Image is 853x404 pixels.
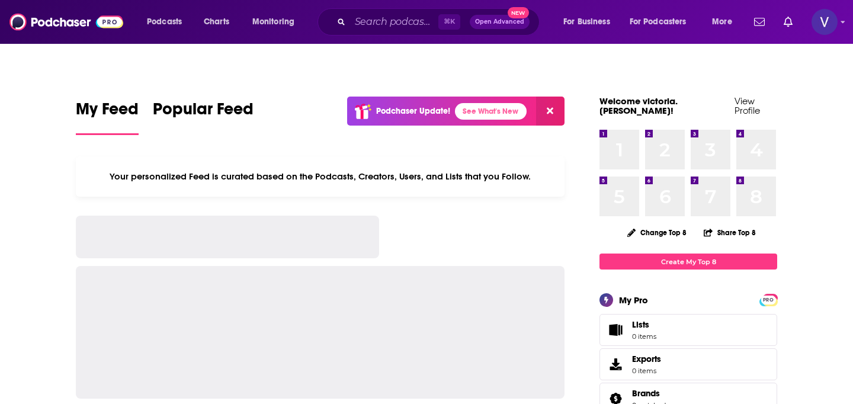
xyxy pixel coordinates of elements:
a: My Feed [76,99,139,135]
button: open menu [622,12,704,31]
span: Lists [632,319,649,330]
span: Exports [632,354,661,364]
span: For Business [563,14,610,30]
a: View Profile [735,95,760,116]
a: Exports [599,348,777,380]
a: Popular Feed [153,99,254,135]
button: open menu [555,12,625,31]
a: Brands [632,388,666,399]
span: Exports [604,356,627,373]
button: Show profile menu [812,9,838,35]
button: open menu [704,12,747,31]
span: More [712,14,732,30]
span: Charts [204,14,229,30]
span: Open Advanced [475,19,524,25]
span: ⌘ K [438,14,460,30]
button: open menu [244,12,310,31]
span: Brands [632,388,660,399]
button: Share Top 8 [703,221,756,244]
span: 0 items [632,332,656,341]
div: My Pro [619,294,648,306]
div: Search podcasts, credits, & more... [329,8,551,36]
span: For Podcasters [630,14,687,30]
a: Welcome victoria.[PERSON_NAME]! [599,95,678,116]
span: New [508,7,529,18]
img: User Profile [812,9,838,35]
span: My Feed [76,99,139,126]
span: Monitoring [252,14,294,30]
button: Open AdvancedNew [470,15,530,29]
a: Charts [196,12,236,31]
img: Podchaser - Follow, Share and Rate Podcasts [9,11,123,33]
span: Lists [632,319,656,330]
div: Your personalized Feed is curated based on the Podcasts, Creators, Users, and Lists that you Follow. [76,156,565,197]
input: Search podcasts, credits, & more... [350,12,438,31]
p: Podchaser Update! [376,106,450,116]
button: Change Top 8 [620,225,694,240]
span: PRO [761,296,775,304]
a: Show notifications dropdown [779,12,797,32]
span: Logged in as victoria.wilson [812,9,838,35]
button: open menu [139,12,197,31]
span: 0 items [632,367,661,375]
a: Lists [599,314,777,346]
span: Podcasts [147,14,182,30]
a: See What's New [455,103,527,120]
span: Lists [604,322,627,338]
a: Create My Top 8 [599,254,777,270]
a: Show notifications dropdown [749,12,769,32]
a: PRO [761,295,775,304]
span: Popular Feed [153,99,254,126]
